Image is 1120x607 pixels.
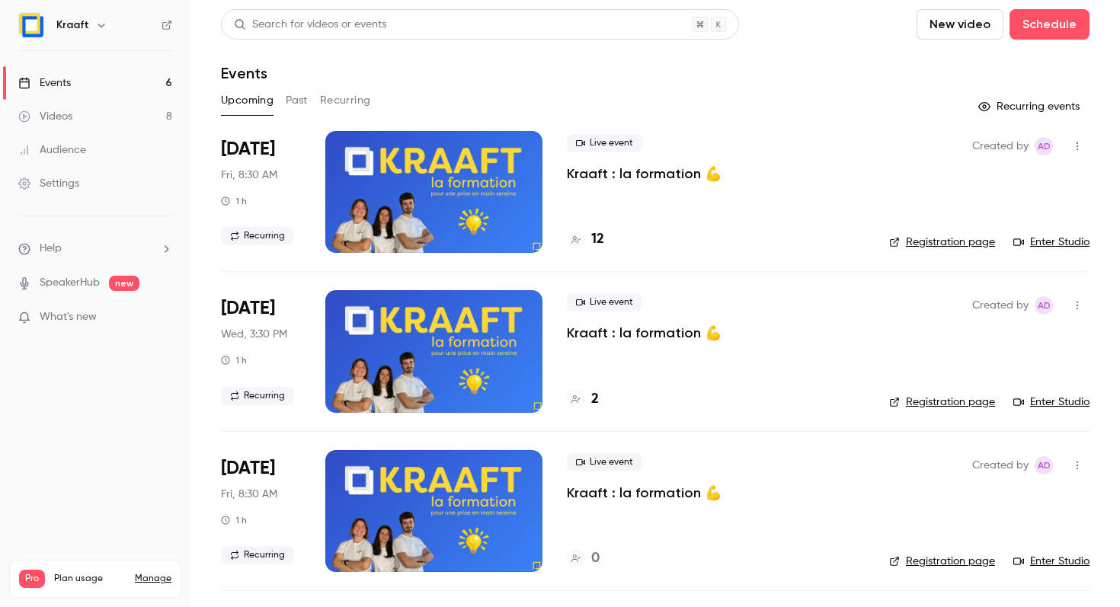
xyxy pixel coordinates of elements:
[320,88,371,113] button: Recurring
[1035,296,1053,315] span: Alice de Guyenro
[1013,554,1090,569] a: Enter Studio
[567,229,604,250] a: 12
[221,290,301,412] div: Nov 5 Wed, 3:30 PM (Europe/Paris)
[18,241,172,257] li: help-dropdown-opener
[18,142,86,158] div: Audience
[972,456,1029,474] span: Created by
[40,241,62,257] span: Help
[19,570,45,588] span: Pro
[567,134,642,152] span: Live event
[889,554,995,569] a: Registration page
[567,484,722,502] a: Kraaft : la formation 💪
[591,548,600,569] h4: 0
[221,168,277,183] span: Fri, 8:30 AM
[917,9,1003,40] button: New video
[221,387,294,405] span: Recurring
[567,453,642,471] span: Live event
[1013,395,1090,410] a: Enter Studio
[234,17,386,33] div: Search for videos or events
[889,395,995,410] a: Registration page
[221,137,275,161] span: [DATE]
[54,573,126,585] span: Plan usage
[567,548,600,569] a: 0
[1038,137,1051,155] span: Ad
[221,195,247,207] div: 1 h
[135,573,171,585] a: Manage
[567,389,599,410] a: 2
[221,227,294,245] span: Recurring
[221,546,294,564] span: Recurring
[40,275,100,291] a: SpeakerHub
[1038,456,1051,474] span: Ad
[221,354,247,366] div: 1 h
[1010,9,1090,40] button: Schedule
[567,293,642,311] span: Live event
[109,276,139,291] span: new
[567,165,722,183] a: Kraaft : la formation 💪
[221,64,267,82] h1: Events
[221,514,247,526] div: 1 h
[56,18,89,33] h6: Kraaft
[1035,137,1053,155] span: Alice de Guyenro
[567,324,722,342] a: Kraaft : la formation 💪
[40,309,97,325] span: What's new
[221,450,301,572] div: Nov 21 Fri, 8:30 AM (Europe/Paris)
[18,176,79,191] div: Settings
[18,109,72,124] div: Videos
[1035,456,1053,474] span: Alice de Guyenro
[972,296,1029,315] span: Created by
[221,296,275,321] span: [DATE]
[221,456,275,481] span: [DATE]
[221,88,274,113] button: Upcoming
[19,13,43,37] img: Kraaft
[18,75,71,91] div: Events
[221,487,277,502] span: Fri, 8:30 AM
[1013,235,1090,250] a: Enter Studio
[591,389,599,410] h4: 2
[1038,296,1051,315] span: Ad
[286,88,308,113] button: Past
[221,131,301,253] div: Oct 17 Fri, 8:30 AM (Europe/Paris)
[889,235,995,250] a: Registration page
[591,229,604,250] h4: 12
[221,327,287,342] span: Wed, 3:30 PM
[971,94,1090,119] button: Recurring events
[972,137,1029,155] span: Created by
